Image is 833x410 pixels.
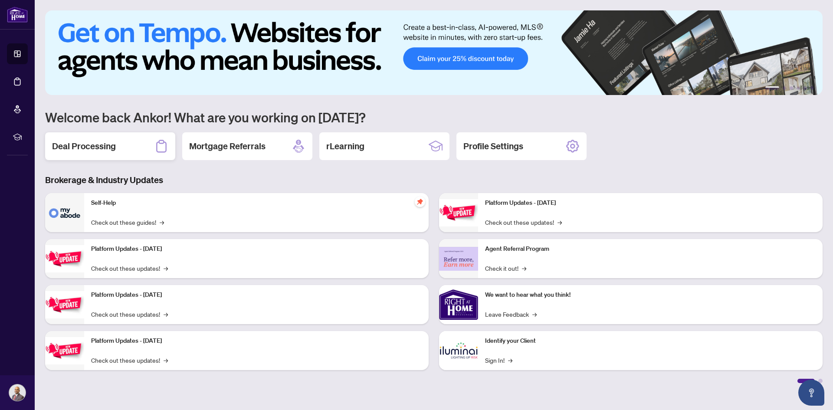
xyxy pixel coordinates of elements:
[326,140,364,152] h2: rLearning
[164,263,168,273] span: →
[439,331,478,370] img: Identify your Client
[439,199,478,226] img: Platform Updates - June 23, 2025
[439,247,478,271] img: Agent Referral Program
[45,174,823,186] h3: Brokerage & Industry Updates
[485,309,537,319] a: Leave Feedback→
[91,355,168,365] a: Check out these updates!→
[45,337,84,364] img: Platform Updates - July 8, 2025
[164,309,168,319] span: →
[485,355,512,365] a: Sign In!→
[485,290,816,300] p: We want to hear what you think!
[9,384,26,401] img: Profile Icon
[45,245,84,272] img: Platform Updates - September 16, 2025
[91,244,422,254] p: Platform Updates - [DATE]
[91,217,164,227] a: Check out these guides!→
[463,140,523,152] h2: Profile Settings
[485,336,816,346] p: Identify your Client
[558,217,562,227] span: →
[52,140,116,152] h2: Deal Processing
[91,290,422,300] p: Platform Updates - [DATE]
[810,86,814,90] button: 6
[160,217,164,227] span: →
[91,263,168,273] a: Check out these updates!→
[91,198,422,208] p: Self-Help
[798,380,824,406] button: Open asap
[91,309,168,319] a: Check out these updates!→
[189,140,266,152] h2: Mortgage Referrals
[485,217,562,227] a: Check out these updates!→
[45,109,823,125] h1: Welcome back Ankor! What are you working on [DATE]?
[485,263,526,273] a: Check it out!→
[91,336,422,346] p: Platform Updates - [DATE]
[7,7,28,23] img: logo
[532,309,537,319] span: →
[164,355,168,365] span: →
[508,355,512,365] span: →
[45,10,823,95] img: Slide 0
[485,198,816,208] p: Platform Updates - [DATE]
[765,86,779,90] button: 1
[790,86,793,90] button: 3
[415,197,425,207] span: pushpin
[803,86,807,90] button: 5
[485,244,816,254] p: Agent Referral Program
[45,193,84,232] img: Self-Help
[783,86,786,90] button: 2
[797,86,800,90] button: 4
[45,291,84,318] img: Platform Updates - July 21, 2025
[522,263,526,273] span: →
[439,285,478,324] img: We want to hear what you think!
